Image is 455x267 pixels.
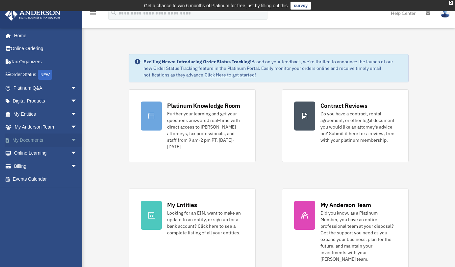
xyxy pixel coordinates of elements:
[205,72,256,78] a: Click Here to get started!
[129,89,255,162] a: Platinum Knowledge Room Further your learning and get your questions answered real-time with dire...
[449,1,453,5] div: close
[71,147,84,160] span: arrow_drop_down
[71,160,84,173] span: arrow_drop_down
[167,201,197,209] div: My Entities
[71,95,84,108] span: arrow_drop_down
[5,68,87,82] a: Order StatusNEW
[3,8,63,21] img: Anderson Advisors Platinum Portal
[143,59,251,65] strong: Exciting News: Introducing Order Status Tracking!
[167,210,243,236] div: Looking for an EIN, want to make an update to an entity, or sign up for a bank account? Click her...
[71,121,84,134] span: arrow_drop_down
[440,8,450,18] img: User Pic
[5,95,87,108] a: Digital Productsarrow_drop_down
[5,81,87,95] a: Platinum Q&Aarrow_drop_down
[5,133,87,147] a: My Documentsarrow_drop_down
[5,55,87,68] a: Tax Organizers
[38,70,52,80] div: NEW
[71,81,84,95] span: arrow_drop_down
[5,160,87,173] a: Billingarrow_drop_down
[5,107,87,121] a: My Entitiesarrow_drop_down
[89,12,97,17] a: menu
[71,107,84,121] span: arrow_drop_down
[89,9,97,17] i: menu
[320,110,396,143] div: Do you have a contract, rental agreement, or other legal document you would like an attorney's ad...
[144,2,288,10] div: Get a chance to win 6 months of Platinum for free just by filling out this
[282,89,409,162] a: Contract Reviews Do you have a contract, rental agreement, or other legal document you would like...
[5,121,87,134] a: My Anderson Teamarrow_drop_down
[291,2,311,10] a: survey
[320,201,371,209] div: My Anderson Team
[5,29,84,42] a: Home
[143,58,403,78] div: Based on your feedback, we're thrilled to announce the launch of our new Order Status Tracking fe...
[71,133,84,147] span: arrow_drop_down
[5,173,87,186] a: Events Calendar
[5,42,87,55] a: Online Ordering
[110,9,117,16] i: search
[320,210,396,262] div: Did you know, as a Platinum Member, you have an entire professional team at your disposal? Get th...
[320,102,367,110] div: Contract Reviews
[5,147,87,160] a: Online Learningarrow_drop_down
[167,110,243,150] div: Further your learning and get your questions answered real-time with direct access to [PERSON_NAM...
[167,102,240,110] div: Platinum Knowledge Room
